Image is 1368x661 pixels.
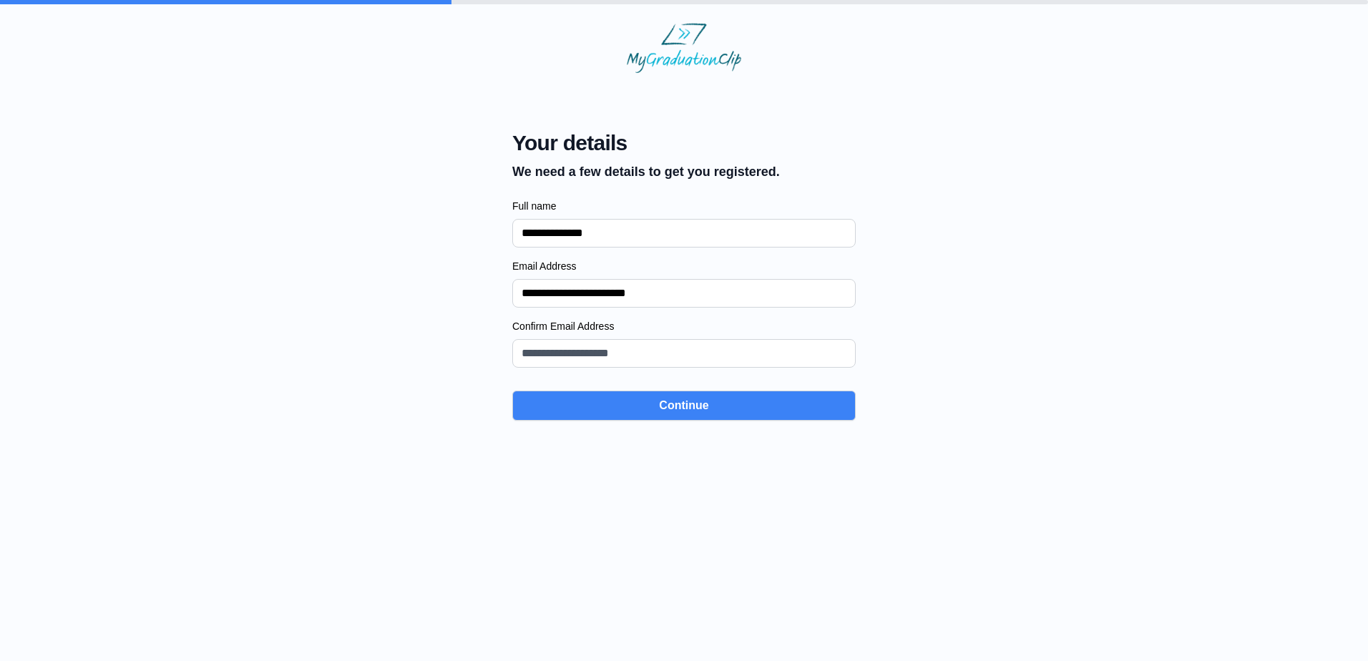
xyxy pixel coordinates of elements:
img: MyGraduationClip [627,23,741,73]
label: Full name [512,199,856,213]
button: Continue [512,391,856,421]
p: We need a few details to get you registered. [512,162,780,182]
label: Confirm Email Address [512,319,856,333]
span: Your details [512,130,780,156]
label: Email Address [512,259,856,273]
